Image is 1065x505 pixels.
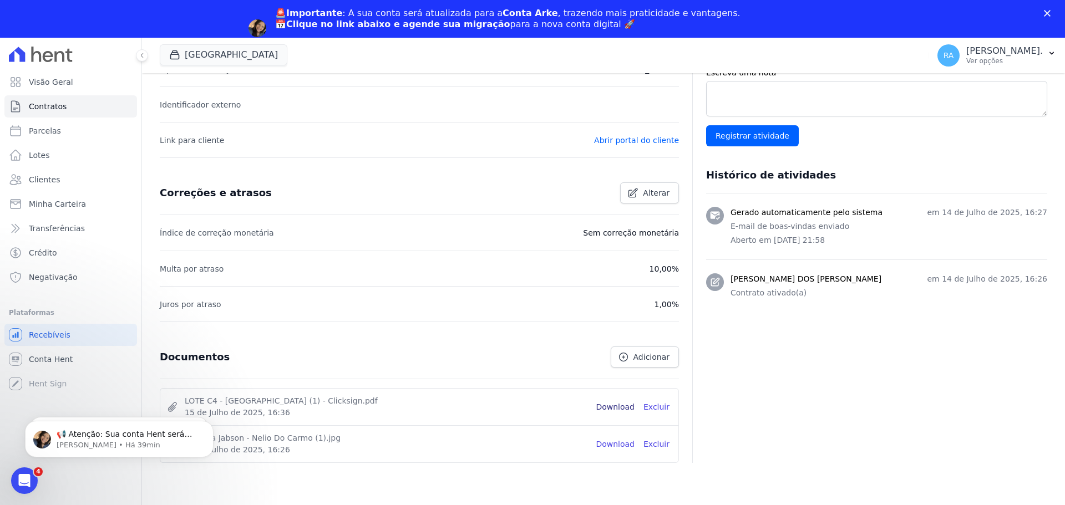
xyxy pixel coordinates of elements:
[160,98,241,111] p: Identificador externo
[11,467,38,494] iframe: Intercom live chat
[611,346,679,368] a: Adicionar
[731,287,1047,299] p: Contrato ativado(a)
[160,226,274,239] p: Índice de correção monetária
[966,45,1043,57] p: [PERSON_NAME].
[4,71,137,93] a: Visão Geral
[4,169,137,191] a: Clientes
[185,407,587,419] span: 15 de Julho de 2025, 16:36
[706,169,836,182] h3: Histórico de atividades
[286,19,510,29] b: Clique no link abaixo e agende sua migração
[643,187,670,198] span: Alterar
[650,262,679,276] p: 10,00%
[4,242,137,264] a: Crédito
[596,401,635,413] a: Download
[4,348,137,370] a: Conta Hent
[927,273,1047,285] p: em 14 de Julho de 2025, 16:26
[966,57,1043,65] p: Ver opções
[185,444,587,456] span: 14 de Julho de 2025, 16:26
[29,354,73,365] span: Conta Hent
[4,324,137,346] a: Recebíveis
[248,19,266,37] img: Profile image for Adriane
[731,221,1047,232] p: E-mail de boas-vindas enviado
[655,298,679,311] p: 1,00%
[275,8,342,18] b: 🚨Importante
[29,101,67,112] span: Contratos
[4,95,137,118] a: Contratos
[160,262,224,276] p: Multa por atraso
[9,306,133,319] div: Plataformas
[4,266,137,288] a: Negativação
[29,272,78,283] span: Negativação
[633,351,670,363] span: Adicionar
[503,8,557,18] b: Conta Arke
[275,8,741,30] div: : A sua conta será atualizada para a , trazendo mais praticidade e vantagens. 📅 para a nova conta...
[4,193,137,215] a: Minha Carteira
[4,120,137,142] a: Parcelas
[731,234,1047,246] p: Aberto em [DATE] 21:58
[1044,10,1055,17] div: Fechar
[927,207,1047,218] p: em 14 de Julho de 2025, 16:27
[643,401,670,413] a: Excluir
[929,40,1065,71] button: RA [PERSON_NAME]. Ver opções
[731,273,881,285] h3: [PERSON_NAME] DOS [PERSON_NAME]
[160,350,230,364] h3: Documentos
[29,223,85,234] span: Transferências
[29,174,60,185] span: Clientes
[4,144,137,166] a: Lotes
[160,44,287,65] button: [GEOGRAPHIC_DATA]
[34,467,43,476] span: 4
[594,136,679,145] a: Abrir portal do cliente
[944,52,954,59] span: RA
[29,198,86,210] span: Minha Carteira
[29,125,61,136] span: Parcelas
[29,76,73,88] span: Visão Geral
[706,125,799,146] input: Registrar atividade
[4,217,137,239] a: Transferências
[620,182,679,203] a: Alterar
[160,134,224,147] p: Link para cliente
[185,395,587,407] span: LOTE C4 - [GEOGRAPHIC_DATA] (1) - Clicksign.pdf
[596,438,635,450] a: Download
[643,438,670,450] a: Excluir
[160,298,221,311] p: Juros por atraso
[29,150,50,161] span: Lotes
[583,226,679,239] p: Sem correção monetária
[185,432,587,444] span: Reserva Jabson - Nelio Do Carmo (1).jpg
[29,329,70,340] span: Recebíveis
[731,207,883,218] h3: Gerado automaticamente pelo sistema
[160,186,272,200] h3: Correções e atrasos
[275,37,367,49] a: Agendar migração
[29,247,57,258] span: Crédito
[8,397,230,475] iframe: Intercom notifications mensagem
